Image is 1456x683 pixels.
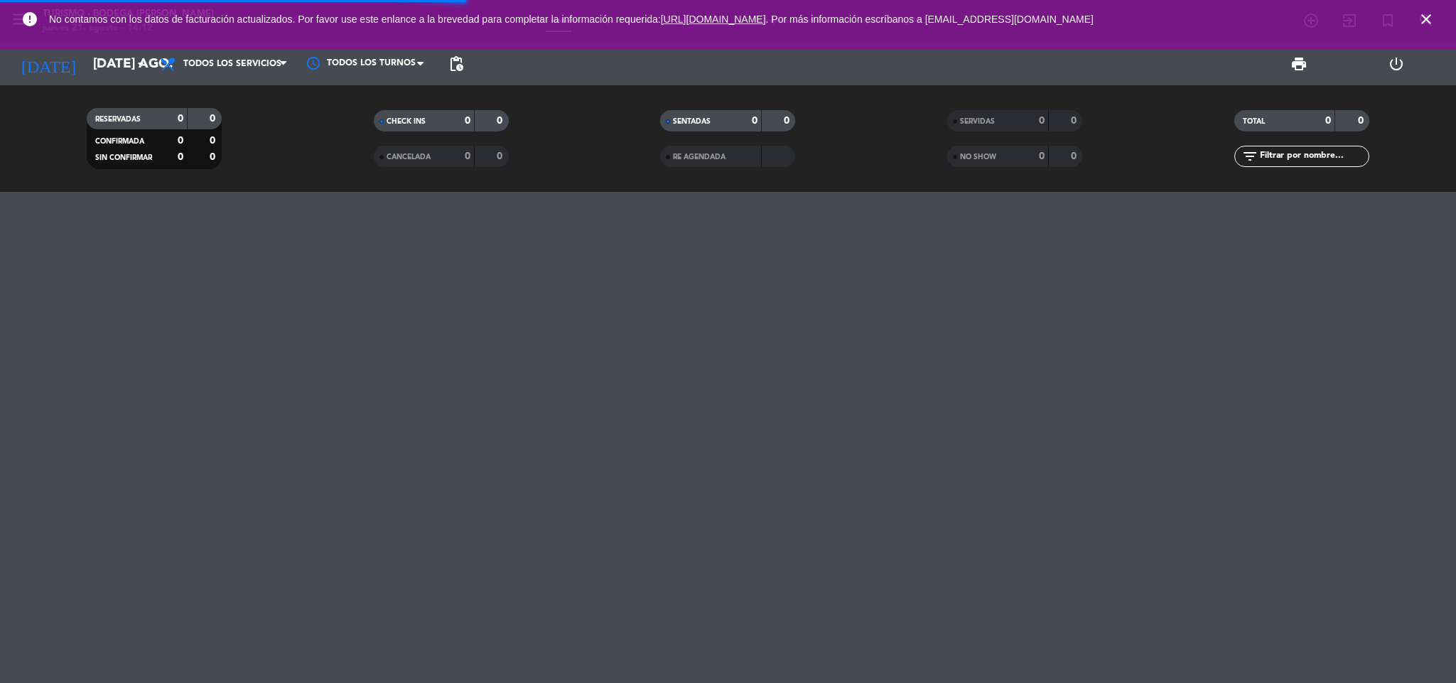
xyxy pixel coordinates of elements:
[661,14,766,25] a: [URL][DOMAIN_NAME]
[1039,151,1045,161] strong: 0
[673,118,711,125] span: SENTADAS
[11,48,86,80] i: [DATE]
[1071,151,1079,161] strong: 0
[1258,149,1369,164] input: Filtrar por nombre...
[673,154,726,161] span: RE AGENDADA
[1358,116,1366,126] strong: 0
[960,118,995,125] span: SERVIDAS
[132,55,149,72] i: arrow_drop_down
[1388,55,1405,72] i: power_settings_new
[497,151,505,161] strong: 0
[49,14,1094,25] span: No contamos con los datos de facturación actualizados. Por favor use este enlance a la brevedad p...
[95,116,141,123] span: RESERVADAS
[1325,116,1331,126] strong: 0
[178,136,183,146] strong: 0
[1241,148,1258,165] i: filter_list
[465,151,470,161] strong: 0
[465,116,470,126] strong: 0
[95,154,152,161] span: SIN CONFIRMAR
[210,152,218,162] strong: 0
[497,116,505,126] strong: 0
[183,59,281,69] span: Todos los servicios
[95,138,144,145] span: CONFIRMADA
[210,136,218,146] strong: 0
[448,55,465,72] span: pending_actions
[960,154,996,161] span: NO SHOW
[1243,118,1265,125] span: TOTAL
[1071,116,1079,126] strong: 0
[752,116,757,126] strong: 0
[178,114,183,124] strong: 0
[1348,43,1445,85] div: LOG OUT
[1418,11,1435,28] i: close
[766,14,1094,25] a: . Por más información escríbanos a [EMAIL_ADDRESS][DOMAIN_NAME]
[1290,55,1307,72] span: print
[387,118,426,125] span: CHECK INS
[210,114,218,124] strong: 0
[387,154,431,161] span: CANCELADA
[21,11,38,28] i: error
[784,116,792,126] strong: 0
[1039,116,1045,126] strong: 0
[178,152,183,162] strong: 0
